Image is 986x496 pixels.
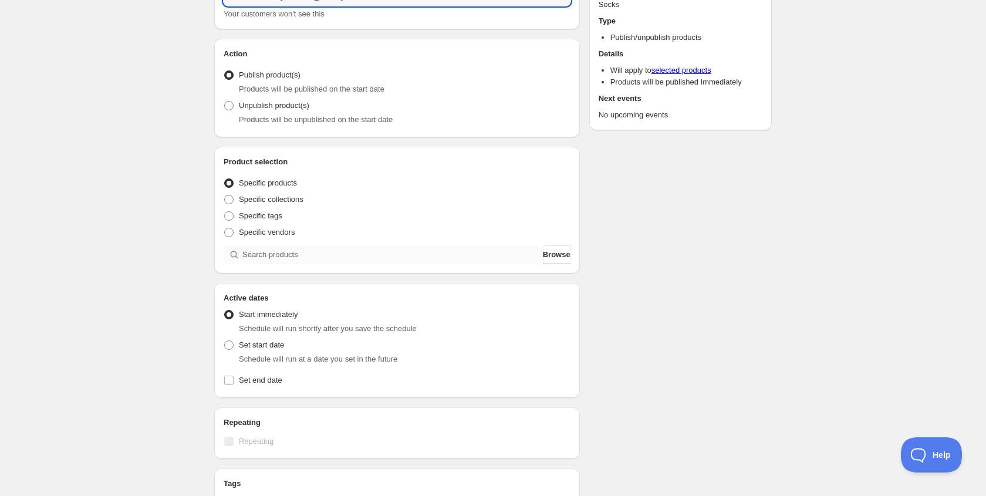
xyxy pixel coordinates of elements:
span: Set start date [239,340,284,349]
span: Unpublish product(s) [239,101,309,110]
h2: Repeating [224,417,570,428]
h2: Product selection [224,156,570,168]
h2: Active dates [224,292,570,304]
span: Specific products [239,178,297,187]
span: Products will be published on the start date [239,85,384,93]
h2: Details [599,48,762,60]
iframe: Toggle Customer Support [901,437,963,473]
p: No upcoming events [599,109,762,121]
span: Browse [543,249,570,261]
h2: Tags [224,478,570,490]
a: selected products [651,66,711,75]
span: Specific vendors [239,228,295,237]
span: Specific tags [239,211,282,220]
span: Products will be unpublished on the start date [239,115,393,124]
li: Publish/unpublish products [610,32,762,43]
h2: Action [224,48,570,60]
li: Products will be published Immediately [610,76,762,88]
span: Publish product(s) [239,70,300,79]
span: Repeating [239,437,273,446]
input: Search products [242,245,541,264]
h2: Next events [599,93,762,104]
span: Set end date [239,376,282,384]
span: Your customers won't see this [224,9,325,18]
span: Specific collections [239,195,303,204]
span: Start immediately [239,310,298,319]
button: Browse [543,245,570,264]
span: Schedule will run shortly after you save the schedule [239,324,417,333]
h2: Type [599,15,762,27]
span: Schedule will run at a date you set in the future [239,355,397,363]
li: Will apply to [610,65,762,76]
